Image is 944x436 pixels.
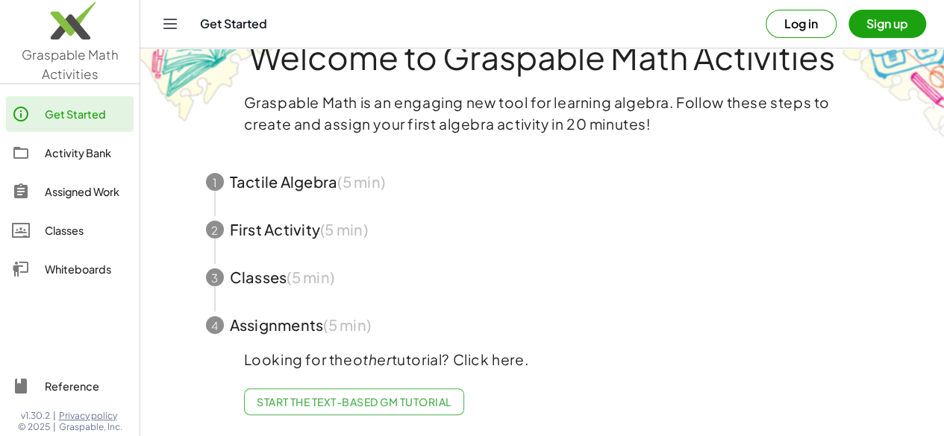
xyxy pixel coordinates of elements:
[206,316,224,334] div: 4
[53,410,56,422] span: |
[158,12,182,36] button: Toggle navigation
[188,301,897,349] button: 4Assignments(5 min)
[140,5,327,124] img: get-started-bg-ul-Ceg4j33I.png
[45,144,128,162] div: Activity Bank
[178,40,907,74] h1: Welcome to Graspable Math Activities
[6,368,134,404] a: Reference
[45,377,128,395] div: Reference
[766,10,837,38] button: Log in
[45,105,128,123] div: Get Started
[6,251,134,287] a: Whiteboards
[59,421,122,433] span: Graspable, Inc.
[244,388,464,415] a: Start the Text-based GM Tutorial
[244,92,841,135] p: Graspable Math is an engaging new tool for learning algebra. Follow these steps to create and ass...
[53,421,56,433] span: |
[206,221,224,238] div: 2
[244,349,841,370] p: Looking for the tutorial? Click here.
[22,46,119,82] span: Graspable Math Activities
[6,174,134,209] a: Assigned Work
[45,183,128,200] div: Assigned Work
[6,96,134,132] a: Get Started
[353,350,392,368] em: other
[206,268,224,286] div: 3
[6,135,134,171] a: Activity Bank
[188,206,897,253] button: 2First Activity(5 min)
[18,421,50,433] span: © 2025
[21,410,50,422] span: v1.30.2
[6,212,134,248] a: Classes
[188,158,897,206] button: 1Tactile Algebra(5 min)
[59,410,122,422] a: Privacy policy
[45,221,128,239] div: Classes
[206,173,224,191] div: 1
[848,10,926,38] button: Sign up
[257,395,451,408] span: Start the Text-based GM Tutorial
[188,253,897,301] button: 3Classes(5 min)
[45,260,128,278] div: Whiteboards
